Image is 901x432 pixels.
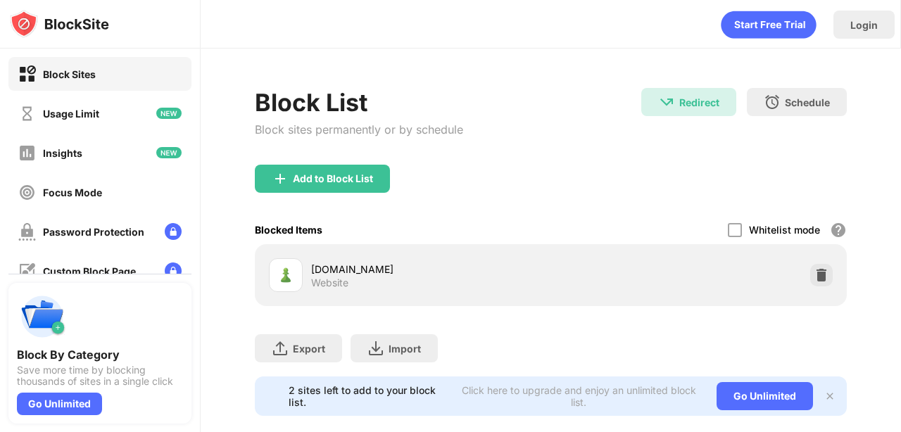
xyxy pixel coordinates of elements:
[850,19,878,31] div: Login
[717,382,813,410] div: Go Unlimited
[18,65,36,83] img: block-on.svg
[156,147,182,158] img: new-icon.svg
[17,348,183,362] div: Block By Category
[18,144,36,162] img: insights-off.svg
[785,96,830,108] div: Schedule
[43,147,82,159] div: Insights
[165,262,182,279] img: lock-menu.svg
[311,277,348,289] div: Website
[43,68,96,80] div: Block Sites
[10,10,109,38] img: logo-blocksite.svg
[156,108,182,119] img: new-icon.svg
[165,223,182,240] img: lock-menu.svg
[255,224,322,236] div: Blocked Items
[293,343,325,355] div: Export
[721,11,817,39] div: animation
[43,226,144,238] div: Password Protection
[679,96,719,108] div: Redirect
[43,265,136,277] div: Custom Block Page
[17,364,183,387] div: Save more time by blocking thousands of sites in a single click
[18,262,36,280] img: customize-block-page-off.svg
[277,267,294,284] img: favicons
[18,105,36,122] img: time-usage-off.svg
[824,390,836,402] img: x-button.svg
[255,122,463,136] div: Block sites permanently or by schedule
[18,223,36,241] img: password-protection-off.svg
[293,173,373,184] div: Add to Block List
[458,384,700,408] div: Click here to upgrade and enjoy an unlimited block list.
[18,184,36,201] img: focus-off.svg
[17,393,102,415] div: Go Unlimited
[43,186,102,198] div: Focus Mode
[43,108,99,120] div: Usage Limit
[749,224,820,236] div: Whitelist mode
[389,343,421,355] div: Import
[17,291,68,342] img: push-categories.svg
[255,88,463,117] div: Block List
[311,262,551,277] div: [DOMAIN_NAME]
[289,384,449,408] div: 2 sites left to add to your block list.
